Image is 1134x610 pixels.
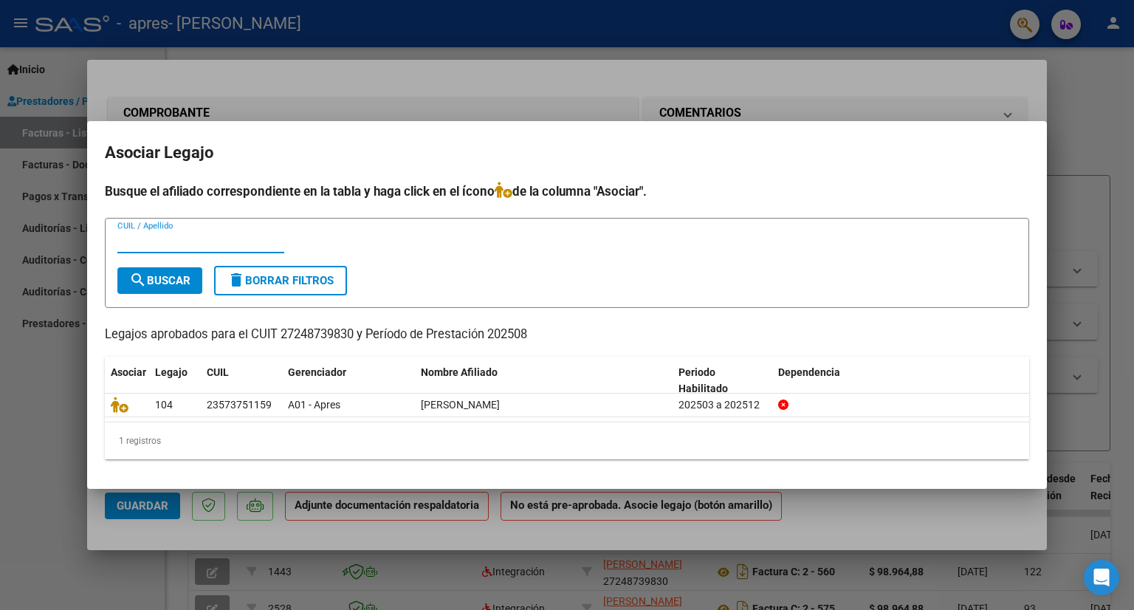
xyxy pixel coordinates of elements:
[129,274,190,287] span: Buscar
[282,357,415,405] datatable-header-cell: Gerenciador
[214,266,347,295] button: Borrar Filtros
[201,357,282,405] datatable-header-cell: CUIL
[678,366,728,395] span: Periodo Habilitado
[421,399,500,411] span: ESPINOZA AGUSTIN
[105,422,1029,459] div: 1 registros
[105,182,1029,201] h4: Busque el afiliado correspondiente en la tabla y haga click en el ícono de la columna "Asociar".
[678,397,766,414] div: 202503 a 202512
[778,366,840,378] span: Dependencia
[105,139,1029,167] h2: Asociar Legajo
[772,357,1030,405] datatable-header-cell: Dependencia
[207,366,229,378] span: CUIL
[673,357,772,405] datatable-header-cell: Periodo Habilitado
[288,399,340,411] span: A01 - Apres
[288,366,346,378] span: Gerenciador
[1084,560,1119,595] div: Open Intercom Messenger
[207,397,272,414] div: 23573751159
[111,366,146,378] span: Asociar
[117,267,202,294] button: Buscar
[227,271,245,289] mat-icon: delete
[415,357,673,405] datatable-header-cell: Nombre Afiliado
[227,274,334,287] span: Borrar Filtros
[155,399,173,411] span: 104
[149,357,201,405] datatable-header-cell: Legajo
[155,366,188,378] span: Legajo
[421,366,498,378] span: Nombre Afiliado
[105,357,149,405] datatable-header-cell: Asociar
[105,326,1029,344] p: Legajos aprobados para el CUIT 27248739830 y Período de Prestación 202508
[129,271,147,289] mat-icon: search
